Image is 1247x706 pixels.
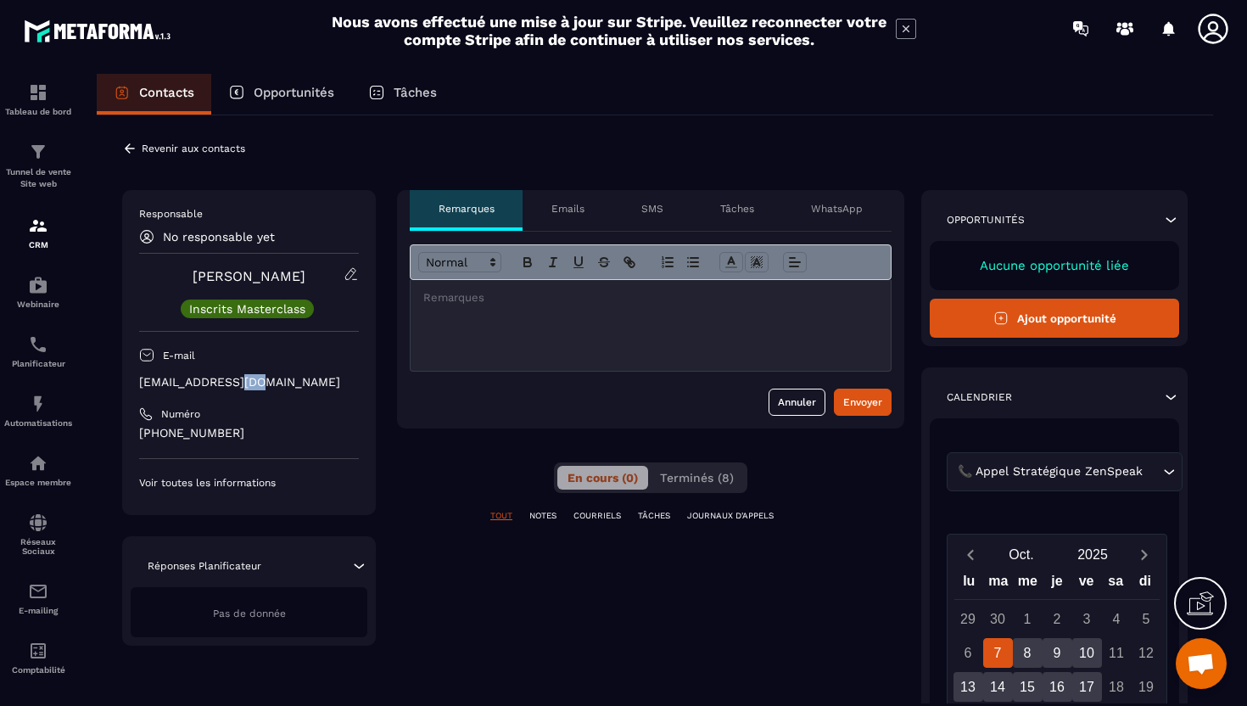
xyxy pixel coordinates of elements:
img: social-network [28,513,48,533]
div: 16 [1043,672,1072,702]
img: scheduler [28,334,48,355]
div: di [1130,569,1160,599]
a: formationformationCRM [4,203,72,262]
img: formation [28,142,48,162]
a: formationformationTableau de bord [4,70,72,129]
a: Contacts [97,74,211,115]
img: automations [28,394,48,414]
div: je [1043,569,1072,599]
p: Responsable [139,207,359,221]
p: Emails [551,202,584,216]
p: TOUT [490,510,512,522]
p: [PHONE_NUMBER] [139,425,359,441]
p: Comptabilité [4,665,72,675]
button: Annuler [769,389,825,416]
a: schedulerschedulerPlanificateur [4,322,72,381]
img: formation [28,82,48,103]
p: Tableau de bord [4,107,72,116]
p: Réseaux Sociaux [4,537,72,556]
div: 14 [983,672,1013,702]
div: 8 [1013,638,1043,668]
p: Automatisations [4,418,72,428]
p: Calendrier [947,390,1012,404]
div: 29 [953,604,983,634]
button: Previous month [954,543,986,566]
span: En cours (0) [568,471,638,485]
p: Contacts [139,85,194,100]
a: emailemailE-mailing [4,569,72,628]
p: Réponses Planificateur [148,559,261,573]
button: En cours (0) [557,466,648,490]
div: 1 [1013,604,1043,634]
img: automations [28,275,48,295]
p: Aucune opportunité liée [947,258,1162,273]
h2: Nous avons effectué une mise à jour sur Stripe. Veuillez reconnecter votre compte Stripe afin de ... [331,13,887,48]
div: sa [1101,569,1131,599]
div: 11 [1102,638,1132,668]
p: COURRIELS [573,510,621,522]
a: Tâches [351,74,454,115]
div: 5 [1132,604,1161,634]
p: Espace membre [4,478,72,487]
a: [PERSON_NAME] [193,268,305,284]
p: JOURNAUX D'APPELS [687,510,774,522]
div: 13 [953,672,983,702]
button: Envoyer [834,389,892,416]
p: Webinaire [4,300,72,309]
button: Terminés (8) [650,466,744,490]
p: Revenir aux contacts [142,143,245,154]
a: automationsautomationsEspace membre [4,440,72,500]
div: 3 [1072,604,1102,634]
p: Planificateur [4,359,72,368]
button: Open years overlay [1057,540,1128,569]
p: [EMAIL_ADDRESS][DOMAIN_NAME] [139,374,359,390]
p: Tunnel de vente Site web [4,166,72,190]
div: 7 [983,638,1013,668]
p: WhatsApp [811,202,863,216]
span: Terminés (8) [660,471,734,485]
a: Opportunités [211,74,351,115]
span: Pas de donnée [213,608,286,619]
a: social-networksocial-networkRéseaux Sociaux [4,500,72,569]
p: Tâches [394,85,437,100]
div: 18 [1102,672,1132,702]
a: automationsautomationsWebinaire [4,262,72,322]
p: Opportunités [254,85,334,100]
p: E-mailing [4,606,72,615]
div: ve [1071,569,1101,599]
div: 30 [983,604,1013,634]
div: ma [984,569,1014,599]
div: 17 [1072,672,1102,702]
div: 9 [1043,638,1072,668]
a: automationsautomationsAutomatisations [4,381,72,440]
div: Ouvrir le chat [1176,638,1227,689]
div: Search for option [947,452,1183,491]
p: Inscrits Masterclass [189,303,305,315]
p: CRM [4,240,72,249]
p: Voir toutes les informations [139,476,359,490]
p: Tâches [720,202,754,216]
div: 4 [1102,604,1132,634]
button: Open months overlay [986,540,1057,569]
img: email [28,581,48,602]
span: 📞 Appel Stratégique ZenSpeak [953,462,1146,481]
img: automations [28,453,48,473]
div: 2 [1043,604,1072,634]
div: me [1013,569,1043,599]
img: accountant [28,641,48,661]
p: Opportunités [947,213,1025,227]
div: lu [954,569,984,599]
p: Numéro [161,407,200,421]
p: E-mail [163,349,195,362]
div: 10 [1072,638,1102,668]
div: Envoyer [843,394,882,411]
p: SMS [641,202,663,216]
p: No responsable yet [163,230,275,244]
div: 12 [1132,638,1161,668]
button: Ajout opportunité [930,299,1179,338]
p: Remarques [439,202,495,216]
input: Search for option [1146,462,1159,481]
a: formationformationTunnel de vente Site web [4,129,72,203]
img: logo [24,15,176,47]
p: TÂCHES [638,510,670,522]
